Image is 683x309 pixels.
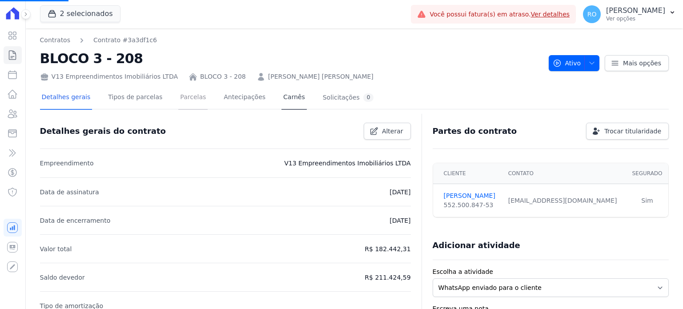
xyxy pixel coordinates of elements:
h3: Detalhes gerais do contrato [40,126,166,136]
button: Ativo [549,55,600,71]
span: RO [587,11,597,17]
p: Empreendimento [40,158,94,169]
div: 0 [363,93,374,102]
a: Mais opções [605,55,669,71]
h2: BLOCO 3 - 208 [40,48,542,68]
p: [DATE] [390,187,410,197]
nav: Breadcrumb [40,36,157,45]
a: Parcelas [178,86,208,110]
span: Ativo [553,55,581,71]
label: Escolha a atividade [433,267,669,277]
div: 552.500.847-53 [444,201,498,210]
a: Ver detalhes [531,11,570,18]
span: Alterar [382,127,403,136]
p: Data de assinatura [40,187,99,197]
h3: Adicionar atividade [433,240,520,251]
p: Saldo devedor [40,272,85,283]
p: Ver opções [606,15,665,22]
div: V13 Empreendimentos Imobiliários LTDA [40,72,178,81]
span: Trocar titularidade [604,127,661,136]
p: R$ 211.424,59 [365,272,410,283]
a: [PERSON_NAME] [444,191,498,201]
nav: Breadcrumb [40,36,542,45]
button: RO [PERSON_NAME] Ver opções [576,2,683,27]
a: Alterar [364,123,411,140]
span: Você possui fatura(s) em atraso. [430,10,570,19]
div: [EMAIL_ADDRESS][DOMAIN_NAME] [508,196,621,205]
th: Cliente [433,163,503,184]
a: Contrato #3a3df1c6 [93,36,157,45]
a: Detalhes gerais [40,86,92,110]
p: [DATE] [390,215,410,226]
a: Contratos [40,36,70,45]
a: Carnês [281,86,307,110]
th: Segurado [626,163,668,184]
span: Mais opções [623,59,661,68]
a: Tipos de parcelas [106,86,164,110]
a: BLOCO 3 - 208 [200,72,246,81]
h3: Partes do contrato [433,126,517,136]
td: Sim [626,184,668,217]
button: 2 selecionados [40,5,121,22]
a: Solicitações0 [321,86,376,110]
p: Data de encerramento [40,215,111,226]
a: Trocar titularidade [586,123,669,140]
p: R$ 182.442,31 [365,244,410,254]
p: Valor total [40,244,72,254]
p: [PERSON_NAME] [606,6,665,15]
th: Contato [503,163,626,184]
p: V13 Empreendimentos Imobiliários LTDA [284,158,410,169]
a: [PERSON_NAME] [PERSON_NAME] [268,72,374,81]
a: Antecipações [222,86,267,110]
div: Solicitações [323,93,374,102]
